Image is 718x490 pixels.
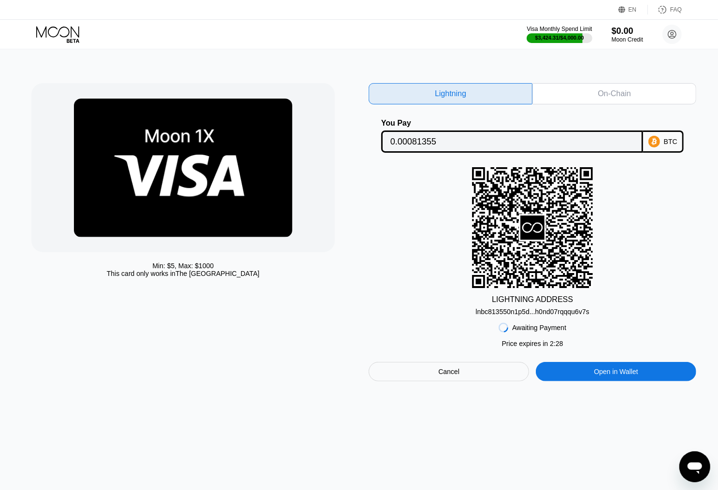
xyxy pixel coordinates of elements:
[670,6,682,13] div: FAQ
[648,5,682,14] div: FAQ
[435,89,466,99] div: Lightning
[107,270,259,277] div: This card only works in The [GEOGRAPHIC_DATA]
[527,26,592,43] div: Visa Monthly Spend Limit$3,424.31/$4,000.00
[679,451,710,482] iframe: Кнопка запуска окна обмена сообщениями
[438,367,460,376] div: Cancel
[664,138,677,145] div: BTC
[535,35,584,41] div: $3,424.31 / $4,000.00
[492,295,573,304] div: LIGHTNING ADDRESS
[612,26,643,36] div: $0.00
[612,36,643,43] div: Moon Credit
[612,26,643,43] div: $0.00Moon Credit
[512,324,566,331] div: Awaiting Payment
[598,89,631,99] div: On-Chain
[476,308,589,316] div: lnbc813550n1p5d...h0nd07rqqqu6v7s
[532,83,696,104] div: On-Chain
[369,362,529,381] div: Cancel
[502,340,563,347] div: Price expires in
[152,262,214,270] div: Min: $ 5 , Max: $ 1000
[381,119,644,128] div: You Pay
[536,362,696,381] div: Open in Wallet
[618,5,648,14] div: EN
[594,367,638,376] div: Open in Wallet
[476,304,589,316] div: lnbc813550n1p5d...h0nd07rqqqu6v7s
[527,26,592,32] div: Visa Monthly Spend Limit
[369,83,532,104] div: Lightning
[550,340,563,347] span: 2 : 28
[369,119,696,153] div: You PayBTC
[629,6,637,13] div: EN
